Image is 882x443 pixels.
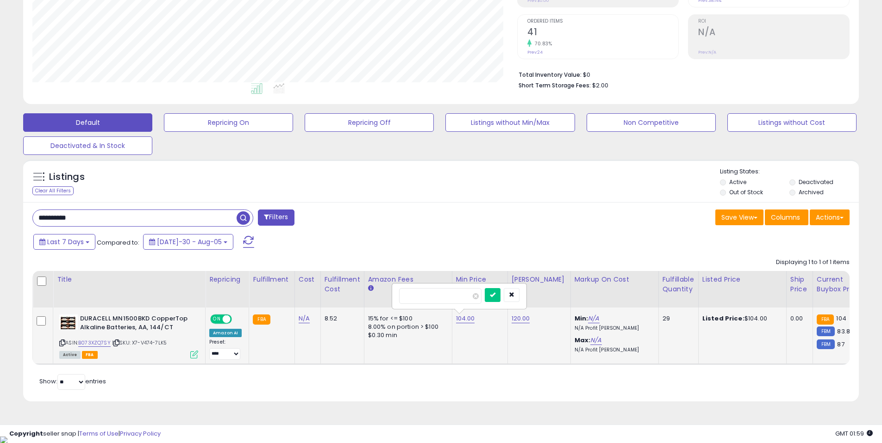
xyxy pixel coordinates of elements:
div: Amazon AI [209,329,242,337]
span: 87 [837,340,844,349]
a: 120.00 [512,314,530,323]
div: 8.52 [325,314,357,323]
div: [PERSON_NAME] [512,275,567,284]
a: B073XZQ7SY [78,339,111,347]
button: Last 7 Days [33,234,95,250]
small: Prev: N/A [698,49,716,55]
small: FBA [253,314,270,325]
span: 2025-08-13 01:59 GMT [835,429,873,438]
small: Prev: 24 [527,49,543,55]
p: N/A Profit [PERSON_NAME] [575,347,651,353]
a: Terms of Use [79,429,119,438]
p: Listing States: [720,167,859,176]
a: 104.00 [456,314,475,323]
span: Compared to: [97,238,139,247]
button: Actions [810,209,850,225]
div: Preset: [209,339,242,360]
span: 104 [836,314,846,323]
button: Non Competitive [587,113,716,132]
button: [DATE]-30 - Aug-05 [143,234,233,250]
small: FBM [817,326,835,336]
b: Max: [575,336,591,345]
div: Fulfillable Quantity [663,275,694,294]
button: Deactivated & In Stock [23,136,152,155]
div: Amazon Fees [368,275,448,284]
b: Short Term Storage Fees: [519,81,591,89]
b: Total Inventory Value: [519,71,582,79]
small: FBA [817,314,834,325]
span: [DATE]-30 - Aug-05 [157,237,222,246]
span: | SKU: X7-V474-7LK5 [112,339,167,346]
button: Columns [765,209,808,225]
div: Repricing [209,275,245,284]
th: The percentage added to the cost of goods (COGS) that forms the calculator for Min & Max prices. [570,271,658,308]
b: Listed Price: [702,314,744,323]
span: Columns [771,213,800,222]
div: Cost [299,275,317,284]
div: 15% for <= $100 [368,314,445,323]
button: Listings without Min/Max [445,113,575,132]
label: Out of Stock [729,188,763,196]
span: Last 7 Days [47,237,84,246]
span: FBA [82,351,98,359]
small: 70.83% [532,40,552,47]
div: $104.00 [702,314,779,323]
div: ASIN: [59,314,198,357]
div: Fulfillment [253,275,290,284]
a: N/A [588,314,599,323]
div: Listed Price [702,275,782,284]
span: $2.00 [592,81,608,90]
li: $0 [519,68,843,80]
span: Ordered Items [527,19,678,24]
span: OFF [231,315,245,323]
img: 51T9Mx00wIL._SL40_.jpg [59,314,78,330]
label: Archived [799,188,824,196]
button: Save View [715,209,763,225]
div: 29 [663,314,691,323]
div: 0.00 [790,314,806,323]
div: seller snap | | [9,430,161,438]
label: Deactivated [799,178,833,186]
label: Active [729,178,746,186]
p: N/A Profit [PERSON_NAME] [575,325,651,332]
div: Ship Price [790,275,809,294]
div: Markup on Cost [575,275,655,284]
span: ROI [698,19,849,24]
div: 8.00% on portion > $100 [368,323,445,331]
button: Repricing Off [305,113,434,132]
span: All listings currently available for purchase on Amazon [59,351,81,359]
a: N/A [590,336,601,345]
div: Title [57,275,201,284]
small: FBM [817,339,835,349]
div: Min Price [456,275,504,284]
div: Fulfillment Cost [325,275,360,294]
h2: 41 [527,27,678,39]
div: Clear All Filters [32,186,74,195]
div: Current Buybox Price [817,275,864,294]
b: DURACELL MN1500BKD CopperTop Alkaline Batteries, AA, 144/CT [80,314,193,334]
span: 83.84 [837,327,854,336]
h2: N/A [698,27,849,39]
button: Default [23,113,152,132]
h5: Listings [49,171,85,184]
span: Show: entries [39,377,106,386]
a: Privacy Policy [120,429,161,438]
strong: Copyright [9,429,43,438]
small: Amazon Fees. [368,284,374,293]
a: N/A [299,314,310,323]
b: Min: [575,314,588,323]
button: Repricing On [164,113,293,132]
div: $0.30 min [368,331,445,339]
button: Listings without Cost [727,113,857,132]
span: ON [211,315,223,323]
button: Filters [258,209,294,226]
div: Displaying 1 to 1 of 1 items [776,258,850,267]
